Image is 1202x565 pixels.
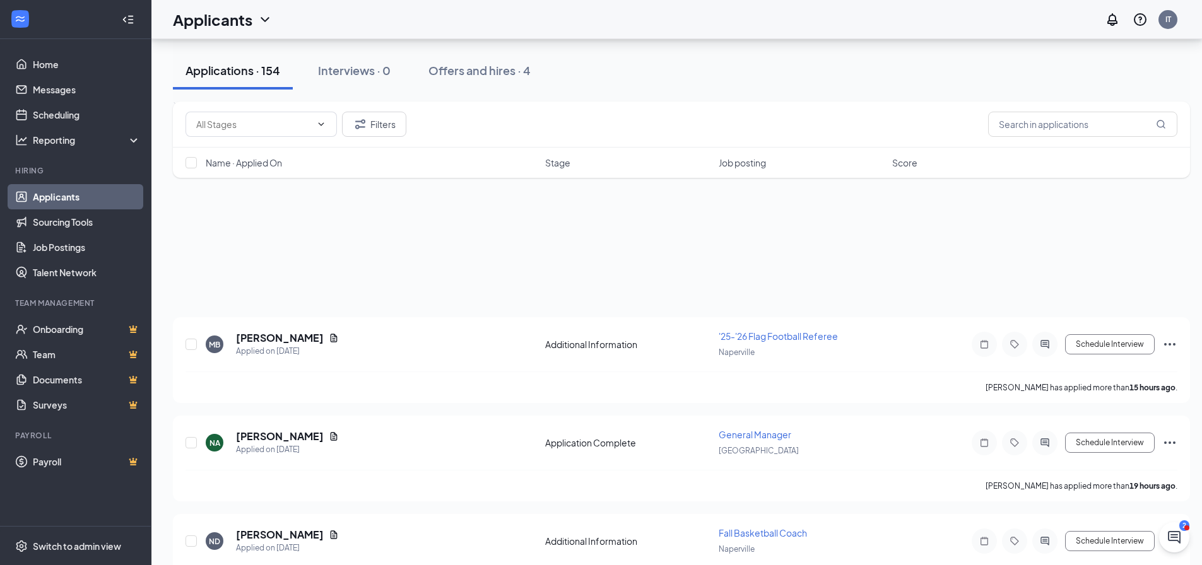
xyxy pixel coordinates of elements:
[33,209,141,235] a: Sourcing Tools
[353,117,368,132] svg: Filter
[1179,520,1189,531] div: 2
[977,536,992,546] svg: Note
[33,184,141,209] a: Applicants
[719,446,799,455] span: [GEOGRAPHIC_DATA]
[545,338,711,351] div: Additional Information
[1162,337,1177,352] svg: Ellipses
[1159,522,1189,552] iframe: Intercom live chat
[236,528,324,542] h5: [PERSON_NAME]
[33,102,141,127] a: Scheduling
[15,430,138,441] div: Payroll
[329,333,339,343] svg: Document
[33,260,141,285] a: Talent Network
[236,429,324,443] h5: [PERSON_NAME]
[14,13,27,25] svg: WorkstreamLogo
[329,530,339,540] svg: Document
[719,544,755,554] span: Naperville
[33,134,141,146] div: Reporting
[342,112,406,137] button: Filter Filters
[1162,435,1177,450] svg: Ellipses
[318,62,391,78] div: Interviews · 0
[173,9,252,30] h1: Applicants
[33,52,141,77] a: Home
[1065,531,1155,551] button: Schedule Interview
[545,436,711,449] div: Application Complete
[15,165,138,176] div: Hiring
[1007,438,1022,448] svg: Tag
[209,536,220,547] div: ND
[236,542,339,554] div: Applied on [DATE]
[329,431,339,441] svg: Document
[236,331,324,345] h5: [PERSON_NAME]
[428,62,531,78] div: Offers and hires · 4
[33,540,121,552] div: Switch to admin view
[1129,481,1175,491] b: 19 hours ago
[33,77,141,102] a: Messages
[719,156,766,169] span: Job posting
[33,392,141,417] a: SurveysCrown
[1105,12,1120,27] svg: Notifications
[1129,383,1175,392] b: 15 hours ago
[988,112,1177,137] input: Search in applications
[33,317,141,342] a: OnboardingCrown
[719,330,838,342] span: '25-'26 Flag Football Referee
[196,117,311,131] input: All Stages
[186,62,280,78] div: Applications · 154
[719,527,807,539] span: Fall Basketball Coach
[33,342,141,367] a: TeamCrown
[33,449,141,474] a: PayrollCrown
[545,156,570,169] span: Stage
[1133,12,1148,27] svg: QuestionInfo
[977,339,992,349] svg: Note
[122,13,134,26] svg: Collapse
[209,438,220,448] div: NA
[892,156,917,169] span: Score
[719,347,755,357] span: Naperville
[1007,339,1022,349] svg: Tag
[986,481,1177,491] p: [PERSON_NAME] has applied more than .
[257,12,273,27] svg: ChevronDown
[1037,339,1052,349] svg: ActiveChat
[33,235,141,260] a: Job Postings
[236,443,339,456] div: Applied on [DATE]
[1007,536,1022,546] svg: Tag
[1037,438,1052,448] svg: ActiveChat
[1037,536,1052,546] svg: ActiveChat
[33,367,141,392] a: DocumentsCrown
[236,345,339,358] div: Applied on [DATE]
[1065,334,1155,354] button: Schedule Interview
[986,382,1177,393] p: [PERSON_NAME] has applied more than .
[1156,119,1166,129] svg: MagnifyingGlass
[977,438,992,448] svg: Note
[209,339,220,350] div: MB
[545,535,711,547] div: Additional Information
[719,429,791,440] span: General Manager
[316,119,326,129] svg: ChevronDown
[1165,14,1171,25] div: IT
[15,540,28,552] svg: Settings
[206,156,282,169] span: Name · Applied On
[15,298,138,308] div: Team Management
[1065,433,1155,453] button: Schedule Interview
[15,134,28,146] svg: Analysis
